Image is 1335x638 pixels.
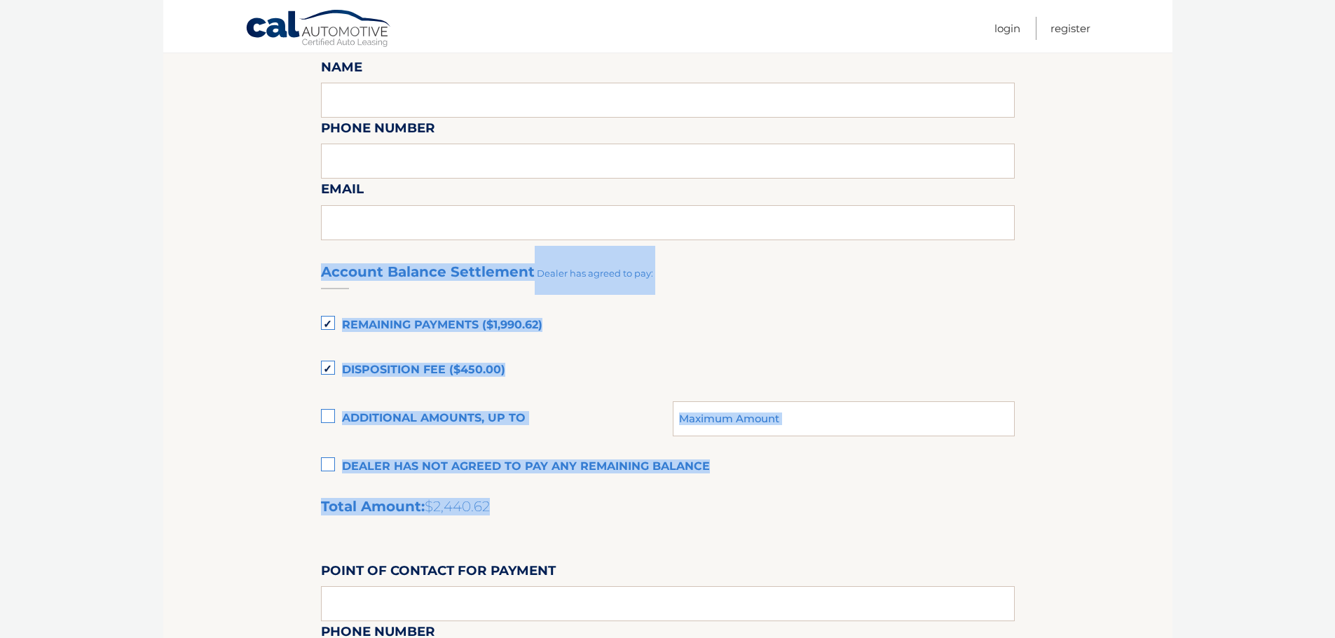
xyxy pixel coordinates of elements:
input: Maximum Amount [673,401,1014,436]
label: Email [321,179,364,204]
label: Additional amounts, up to [321,405,673,433]
a: Cal Automotive [245,9,392,50]
label: Name [321,57,362,83]
label: Disposition Fee ($450.00) [321,356,1015,384]
h2: Total Amount: [321,498,1015,515]
span: $2,440.62 [425,498,490,515]
a: Login [994,17,1020,40]
label: Phone Number [321,118,435,144]
label: Remaining Payments ($1,990.62) [321,312,1015,340]
h3: Account Balance Settlement [321,263,535,281]
label: Point of Contact for Payment [321,560,556,586]
a: Register [1050,17,1090,40]
span: Dealer has agreed to pay: [537,268,653,279]
label: Dealer has not agreed to pay any remaining balance [321,453,1015,481]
